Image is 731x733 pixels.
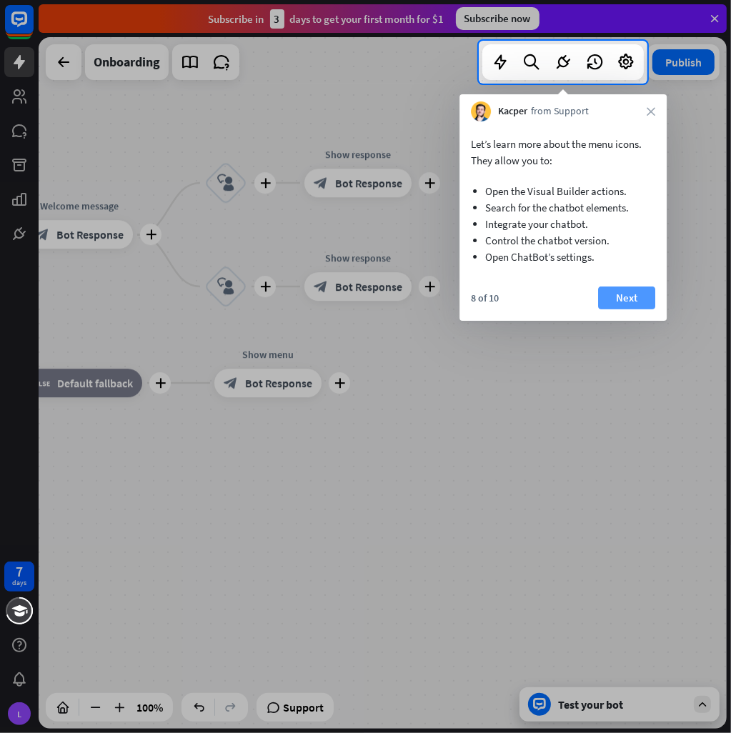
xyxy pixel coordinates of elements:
[598,286,655,309] button: Next
[647,107,655,116] i: close
[471,291,499,304] div: 8 of 10
[471,136,655,169] p: Let’s learn more about the menu icons. They allow you to:
[531,104,589,119] span: from Support
[485,232,641,249] li: Control the chatbot version.
[485,199,641,216] li: Search for the chatbot elements.
[485,249,641,265] li: Open ChatBot’s settings.
[11,6,54,49] button: Open LiveChat chat widget
[485,183,641,199] li: Open the Visual Builder actions.
[485,216,641,232] li: Integrate your chatbot.
[498,104,527,119] span: Kacper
